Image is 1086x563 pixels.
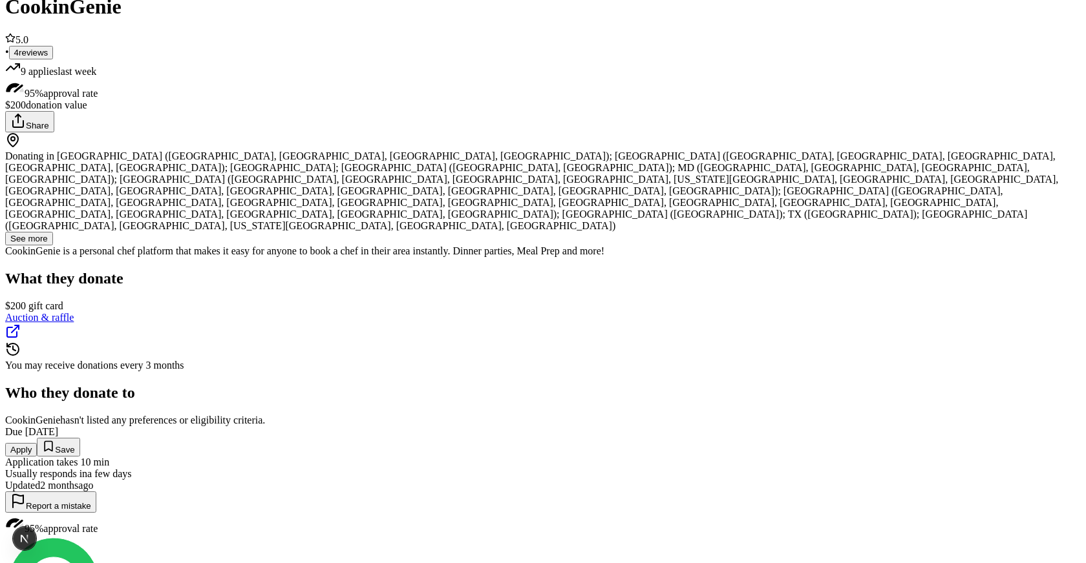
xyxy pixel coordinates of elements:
div: Usually responds in a few days [5,468,1081,480]
div: Updated 2 months ago [5,480,1081,491]
span: Save [55,445,74,455]
span: 95% [25,523,43,534]
div: Application takes 10 min [5,456,1081,468]
span: approval rate [43,523,98,534]
button: Save [37,438,80,456]
button: Apply [5,443,37,456]
button: Report a mistake [5,491,96,513]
